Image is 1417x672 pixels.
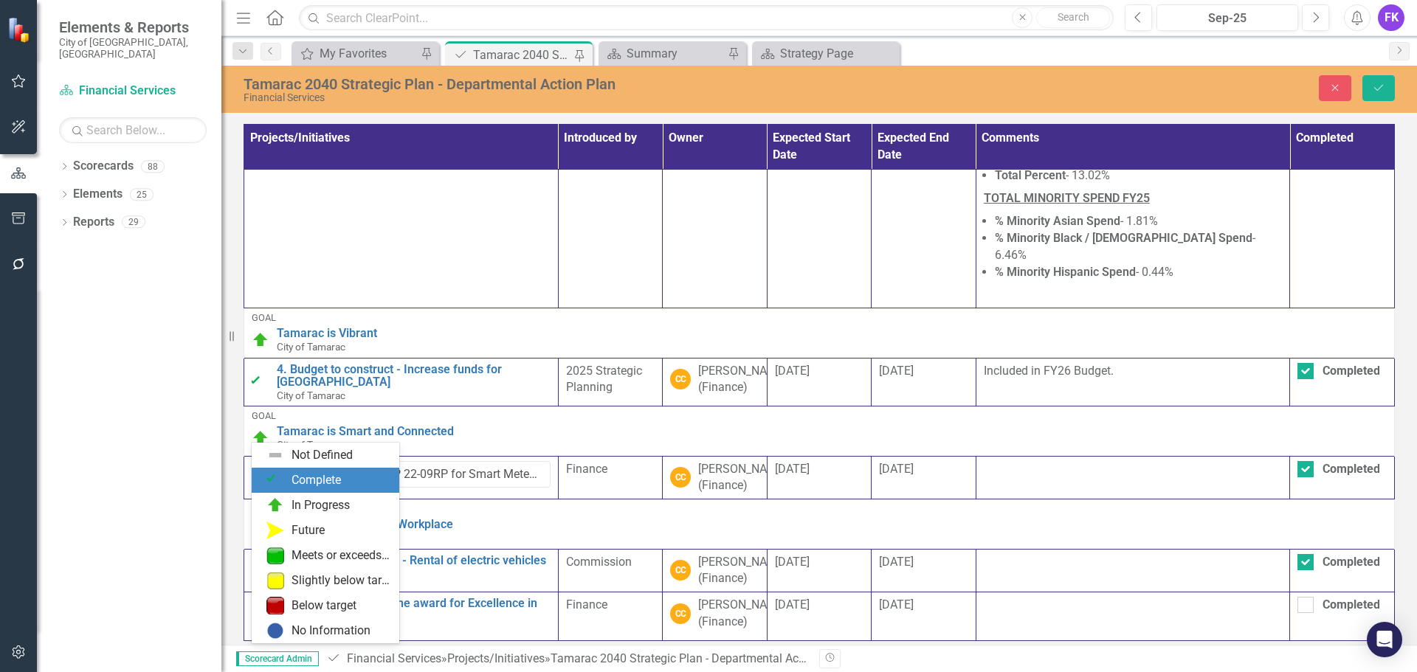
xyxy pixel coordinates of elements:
li: - 1.81% [995,213,1283,230]
div: Summary [627,44,724,63]
a: Scorecards [73,158,134,175]
input: Search Below... [59,117,207,143]
a: My Favorites [295,44,417,63]
p: Included in FY26 Budget. [984,363,1283,380]
span: Finance [566,597,607,612]
span: City of Tamarac [277,341,345,353]
div: Below target [292,597,356,614]
img: Future [266,522,284,539]
a: Reports [73,214,114,231]
div: CC [670,560,691,581]
div: Strategy Page [780,44,896,63]
div: Tamarac 2040 Strategic Plan - Departmental Action Plan [551,651,845,665]
img: Complete [266,471,284,489]
span: [DATE] [879,555,914,569]
a: Tamarac is Vibrant [277,327,1387,340]
div: Goal [252,313,1387,323]
button: Search [1036,7,1110,28]
div: Future [292,522,325,539]
div: Not Defined [292,447,353,464]
div: 25 [130,188,154,201]
a: Strategy Page [756,44,896,63]
div: Sep-25 [1162,10,1293,27]
span: City of Tamarac [277,439,345,451]
a: 4. Budget to construct - Increase funds for [GEOGRAPHIC_DATA] [277,363,551,389]
div: » » [326,651,808,668]
div: Open Intercom Messenger [1367,622,1402,657]
button: FK [1378,4,1404,31]
span: City of Tamarac [277,389,345,401]
a: Elements [73,186,123,203]
div: Meets or exceeds target [292,547,390,564]
img: Meets or exceeds target [266,547,284,564]
span: [DATE] [879,597,914,612]
div: CC [670,467,691,488]
span: Commission [566,555,632,569]
a: 6. Travel Policy Review - Rental of electric vehicles [277,554,551,567]
div: Goal [252,504,1387,514]
div: Goal [252,411,1387,421]
div: No Information [292,623,370,640]
div: Tamarac 2040 Strategic Plan - Departmental Action Plan [473,46,570,64]
div: In Progress [292,497,350,514]
div: Slightly below target [292,572,390,589]
div: 88 [141,160,165,173]
a: Projects/Initiatives [447,651,545,665]
a: Financial Services [59,83,207,100]
a: Financial Services [347,651,441,665]
div: CC [670,369,691,389]
span: Elements & Reports [59,18,207,36]
strong: % Minority Black / [DEMOGRAPHIC_DATA] Spend [995,231,1252,245]
a: Summary [602,44,724,63]
img: In Progress [266,496,284,514]
div: [PERSON_NAME] (Finance) [698,461,787,495]
div: CC [670,603,691,624]
span: Search [1058,11,1089,23]
div: [PERSON_NAME] (Finance) [698,554,787,588]
input: Name [292,461,551,488]
span: [DATE] [775,364,810,378]
span: [DATE] [775,462,810,476]
span: [DATE] [775,597,810,612]
strong: Total Percent [995,168,1066,182]
a: Tamarac is a Dynamic Workplace [277,518,1387,531]
span: [DATE] [775,555,810,569]
div: [PERSON_NAME] (Finance) [698,363,787,397]
span: Finance [566,462,607,476]
img: ClearPoint Strategy [7,17,33,43]
span: 2025 Strategic Planning [566,364,642,395]
li: - 0.44% [995,264,1283,281]
li: - 13.02% [995,167,1283,184]
div: [PERSON_NAME] (Finance) [698,597,787,631]
img: Complete [252,373,269,391]
div: My Favorites [320,44,417,63]
img: Not Defined [266,446,284,464]
a: Tamarac is Smart and Connected [277,425,1387,438]
u: TOTAL MINORITY SPEND FY25 [984,191,1150,205]
img: Below target [266,597,284,614]
small: City of [GEOGRAPHIC_DATA], [GEOGRAPHIC_DATA] [59,36,207,60]
div: 29 [122,216,145,229]
a: 6. Continue to pursue the award for Excellence in Financial Reporting [277,597,551,623]
span: [DATE] [879,462,914,476]
input: Search ClearPoint... [299,5,1114,31]
img: Slightly below target [266,572,284,589]
strong: % Minority Hispanic Spend [995,265,1136,279]
button: Sep-25 [1156,4,1298,31]
div: Tamarac 2040 Strategic Plan - Departmental Action Plan [244,76,889,92]
img: In Progress [252,429,269,447]
img: No Information [266,622,284,640]
strong: % Minority Asian Spend [995,214,1120,228]
div: Financial Services [244,92,889,103]
img: In Progress [252,331,269,349]
span: Scorecard Admin [236,651,319,666]
div: Complete [292,472,341,489]
li: - 6.46% [995,230,1283,264]
span: [DATE] [879,364,914,378]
